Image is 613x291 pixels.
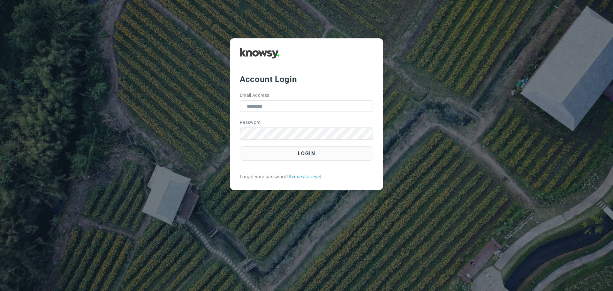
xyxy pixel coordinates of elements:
[240,119,261,126] label: Password
[240,146,373,161] button: Login
[240,73,373,85] div: Account Login
[240,92,269,99] label: Email Address
[240,173,373,180] div: Forgot your password?
[289,173,321,180] a: Request a reset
